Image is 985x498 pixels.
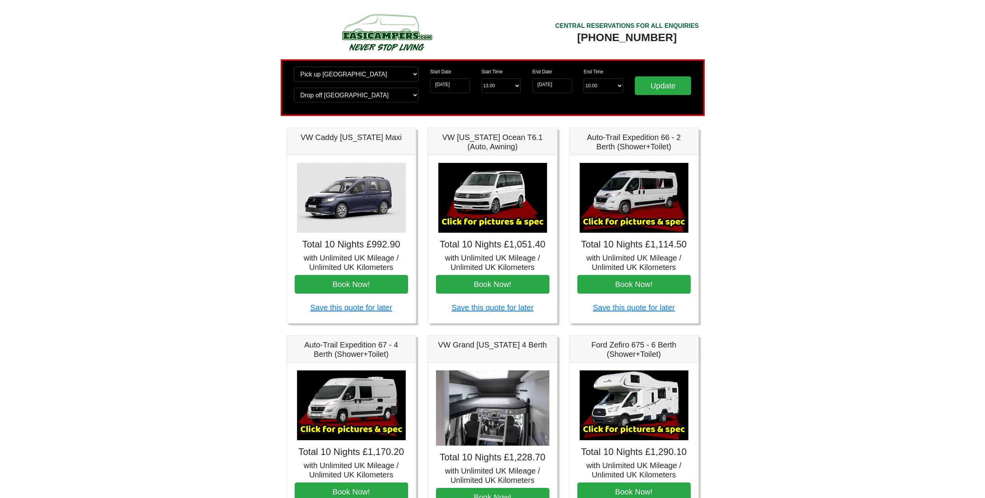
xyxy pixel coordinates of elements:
h4: Total 10 Nights £1,170.20 [295,446,408,458]
h5: VW [US_STATE] Ocean T6.1 (Auto, Awning) [436,133,549,151]
input: Update [635,76,691,95]
input: Return Date [532,78,572,93]
img: Ford Zefiro 675 - 6 Berth (Shower+Toilet) [580,370,688,440]
label: Start Time [481,68,503,75]
a: Save this quote for later [452,303,533,312]
img: Auto-Trail Expedition 67 - 4 Berth (Shower+Toilet) [297,370,406,440]
img: VW Caddy California Maxi [297,163,406,233]
label: End Time [584,68,603,75]
a: Save this quote for later [310,303,392,312]
button: Book Now! [295,275,408,294]
img: VW California Ocean T6.1 (Auto, Awning) [438,163,547,233]
label: End Date [532,68,552,75]
button: Book Now! [436,275,549,294]
h5: Ford Zefiro 675 - 6 Berth (Shower+Toilet) [577,340,691,359]
h5: with Unlimited UK Mileage / Unlimited UK Kilometers [436,466,549,485]
h4: Total 10 Nights £1,051.40 [436,239,549,250]
h5: with Unlimited UK Mileage / Unlimited UK Kilometers [577,461,691,479]
label: Start Date [430,68,451,75]
div: CENTRAL RESERVATIONS FOR ALL ENQUIRIES [555,21,699,31]
h5: Auto-Trail Expedition 67 - 4 Berth (Shower+Toilet) [295,340,408,359]
h5: Auto-Trail Expedition 66 - 2 Berth (Shower+Toilet) [577,133,691,151]
h4: Total 10 Nights £1,290.10 [577,446,691,458]
img: Auto-Trail Expedition 66 - 2 Berth (Shower+Toilet) [580,163,688,233]
button: Book Now! [577,275,691,294]
h4: Total 10 Nights £1,114.50 [577,239,691,250]
h5: with Unlimited UK Mileage / Unlimited UK Kilometers [577,253,691,272]
a: Save this quote for later [593,303,675,312]
h5: with Unlimited UK Mileage / Unlimited UK Kilometers [295,461,408,479]
input: Start Date [430,78,470,93]
h5: VW Grand [US_STATE] 4 Berth [436,340,549,349]
img: campers-checkout-logo.png [313,11,460,54]
h4: Total 10 Nights £1,228.70 [436,452,549,463]
img: VW Grand California 4 Berth [436,370,549,446]
h5: VW Caddy [US_STATE] Maxi [295,133,408,142]
h5: with Unlimited UK Mileage / Unlimited UK Kilometers [436,253,549,272]
h5: with Unlimited UK Mileage / Unlimited UK Kilometers [295,253,408,272]
div: [PHONE_NUMBER] [555,31,699,45]
h4: Total 10 Nights £992.90 [295,239,408,250]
